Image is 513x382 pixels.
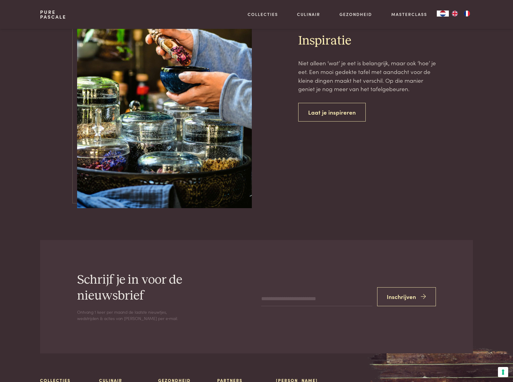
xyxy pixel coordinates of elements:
[498,367,508,377] button: Uw voorkeuren voor toestemming voor trackingtechnologieën
[377,287,436,306] button: Inschrijven
[77,272,215,304] h2: Schrijf je in voor de nieuwsbrief
[298,59,436,93] p: Niet alleen ‘wat’ je eet is belangrijk, maar ook ‘hoe’ je eet. Een mooi gedekte tafel met aandach...
[297,11,320,17] a: Culinair
[449,11,473,17] ul: Language list
[437,11,449,17] div: Language
[437,11,473,17] aside: Language selected: Nederlands
[248,11,278,17] a: Collecties
[461,11,473,17] a: FR
[437,11,449,17] a: NL
[391,11,427,17] a: Masterclass
[298,33,436,49] h2: Inspiratie
[77,309,180,321] p: Ontvang 1 keer per maand de laatste nieuwtjes, wedstrijden & acties van [PERSON_NAME] per e‑mail.
[40,10,66,19] a: PurePascale
[298,103,366,122] a: Laat je inspireren
[339,11,372,17] a: Gezondheid
[449,11,461,17] a: EN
